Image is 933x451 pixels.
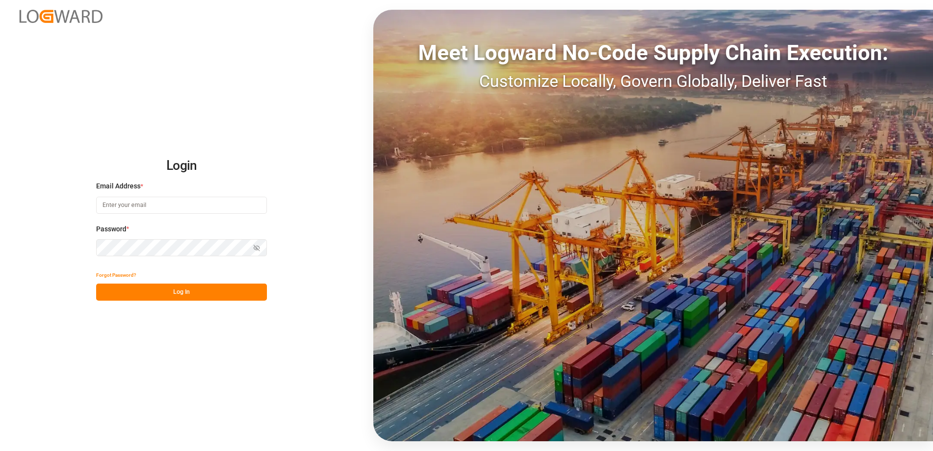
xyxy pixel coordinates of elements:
[96,224,126,234] span: Password
[20,10,102,23] img: Logward_new_orange.png
[96,197,267,214] input: Enter your email
[96,266,136,284] button: Forgot Password?
[96,181,141,191] span: Email Address
[96,150,267,182] h2: Login
[96,284,267,301] button: Log In
[373,69,933,94] div: Customize Locally, Govern Globally, Deliver Fast
[373,37,933,69] div: Meet Logward No-Code Supply Chain Execution:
